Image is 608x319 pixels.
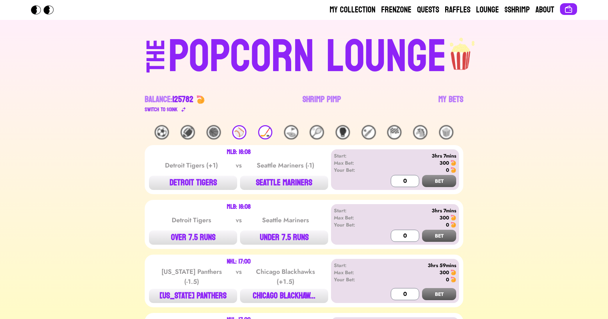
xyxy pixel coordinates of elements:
[240,176,328,190] button: SEATTLE MARINERS
[375,207,456,214] div: 3hrs 7mins
[375,152,456,159] div: 3hrs 7mins
[334,214,375,221] div: Max Bet:
[334,166,375,174] div: Your Bet:
[476,4,499,16] a: Lounge
[422,288,456,300] button: BET
[310,125,324,139] div: 🎾
[227,204,251,210] div: MLB: 16:08
[250,215,321,225] div: Seattle Mariners
[336,125,350,139] div: 🥊
[181,125,195,139] div: 🏈
[207,125,221,139] div: 🏀
[232,125,246,139] div: ⚾️
[439,269,449,276] div: 300
[250,160,321,170] div: Seattle Mariners (-1)
[155,125,169,139] div: ⚽️
[439,125,453,139] div: 🍿
[450,270,456,275] img: 🍤
[85,31,523,80] a: THEPOPCORN LOUNGEpopcorn
[168,34,447,80] div: POPCORN LOUNGE
[450,215,456,220] img: 🍤
[145,105,178,114] div: Switch to $ OINK
[446,276,449,283] div: 0
[143,39,169,87] div: THE
[450,160,456,166] img: 🍤
[240,289,328,303] button: CHICAGO BLACKHAW...
[450,277,456,282] img: 🍤
[334,159,375,166] div: Max Bet:
[334,276,375,283] div: Your Bet:
[172,92,193,107] span: 125782
[535,4,554,16] a: About
[450,167,456,173] img: 🍤
[227,149,251,155] div: MLB: 16:08
[439,214,449,221] div: 300
[250,267,321,287] div: Chicago Blackhawks (+1.5)
[156,160,228,170] div: Detroit Tigers (+1)
[334,152,375,159] div: Start:
[31,5,59,15] img: Popcorn
[422,175,456,187] button: BET
[334,207,375,214] div: Start:
[330,4,375,16] a: My Collection
[334,269,375,276] div: Max Bet:
[334,262,375,269] div: Start:
[234,267,243,287] div: vs
[438,94,463,114] a: My Bets
[381,4,411,16] a: Frenzone
[362,125,376,139] div: 🏏
[445,4,470,16] a: Raffles
[156,215,228,225] div: Detroit Tigers
[149,176,237,190] button: DETROIT TIGERS
[303,94,341,114] a: Shrimp Pimp
[564,5,573,14] img: Connect wallet
[284,125,298,139] div: ⛳️
[450,222,456,228] img: 🍤
[417,4,439,16] a: Quests
[234,160,243,170] div: vs
[505,4,530,16] a: $Shrimp
[156,267,228,287] div: [US_STATE] Panthers (-1.5)
[149,230,237,245] button: OVER 7.5 RUNS
[240,230,328,245] button: UNDER 7.5 RUNS
[387,125,401,139] div: 🏁
[234,215,243,225] div: vs
[334,221,375,228] div: Your Bet:
[413,125,427,139] div: 🐴
[227,259,251,265] div: NHL: 17:00
[447,31,476,71] img: popcorn
[446,166,449,174] div: 0
[422,230,456,242] button: BET
[149,289,237,303] button: [US_STATE] PANTHERS
[196,95,205,104] img: 🍤
[446,221,449,228] div: 0
[258,125,272,139] div: 🏒
[375,262,456,269] div: 3hrs 59mins
[439,159,449,166] div: 300
[145,94,193,105] div: Balance:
